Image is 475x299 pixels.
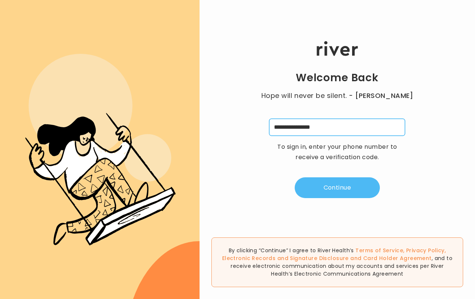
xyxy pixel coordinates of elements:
button: Continue [295,177,380,198]
p: To sign in, enter your phone number to receive a verification code. [272,142,402,162]
p: Hope will never be silent. [254,91,421,101]
a: Electronic Records and Signature Disclosure [222,254,349,262]
a: Card Holder Agreement [363,254,432,262]
span: , and to receive electronic communication about my accounts and services per River Health’s Elect... [231,254,452,277]
span: , , and [222,247,446,262]
h1: Welcome Back [296,71,379,85]
div: By clicking “Continue” I agree to River Health’s [211,237,463,287]
a: Privacy Policy [406,247,445,254]
span: - [PERSON_NAME] [349,91,413,101]
a: Terms of Service [355,247,403,254]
